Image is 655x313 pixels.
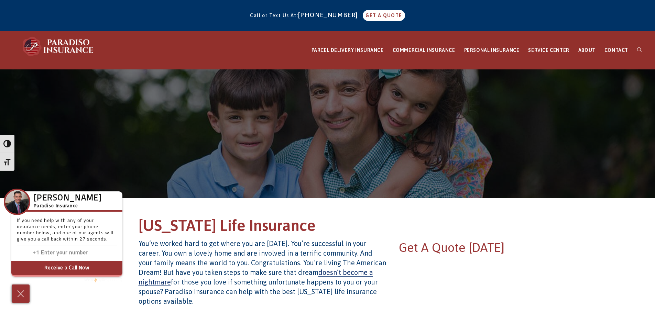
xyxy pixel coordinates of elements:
[139,239,387,306] h4: You’ve worked hard to get where you are [DATE]. You’re successful in your career. You own a lovel...
[604,47,628,53] span: CONTACT
[34,202,102,210] h5: Paradiso Insurance
[307,31,388,69] a: PARCEL DELIVERY INSURANCE
[84,278,102,282] span: We're by
[393,47,455,53] span: COMMERCIAL INSURANCE
[250,13,298,18] span: Call or Text Us At:
[600,31,633,69] a: CONTACT
[20,248,41,258] input: Enter country code
[524,31,574,69] a: SERVICE CENTER
[139,215,517,239] h1: [US_STATE] Life Insurance
[5,190,29,214] img: Company Icon
[41,248,110,258] input: Enter phone number
[15,288,26,299] img: Cross icon
[578,47,596,53] span: ABOUT
[574,31,600,69] a: ABOUT
[528,47,569,53] span: SERVICE CENTER
[34,195,102,202] h3: [PERSON_NAME]
[399,239,517,256] h2: Get A Quote [DATE]
[17,218,117,246] p: If you need help with any of your insurance needs, enter your phone number below, and one of our ...
[298,11,361,19] a: [PHONE_NUMBER]
[388,31,460,69] a: COMMERCIAL INSURANCE
[11,261,122,277] button: Receive a Call Now
[464,47,520,53] span: PERSONAL INSURANCE
[460,31,524,69] a: PERSONAL INSURANCE
[21,36,96,57] img: Paradiso Insurance
[363,10,405,21] a: GET A QUOTE
[312,47,384,53] span: PARCEL DELIVERY INSURANCE
[94,277,97,283] img: Powered by icon
[84,278,122,282] a: We'rePowered by iconbyResponseiQ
